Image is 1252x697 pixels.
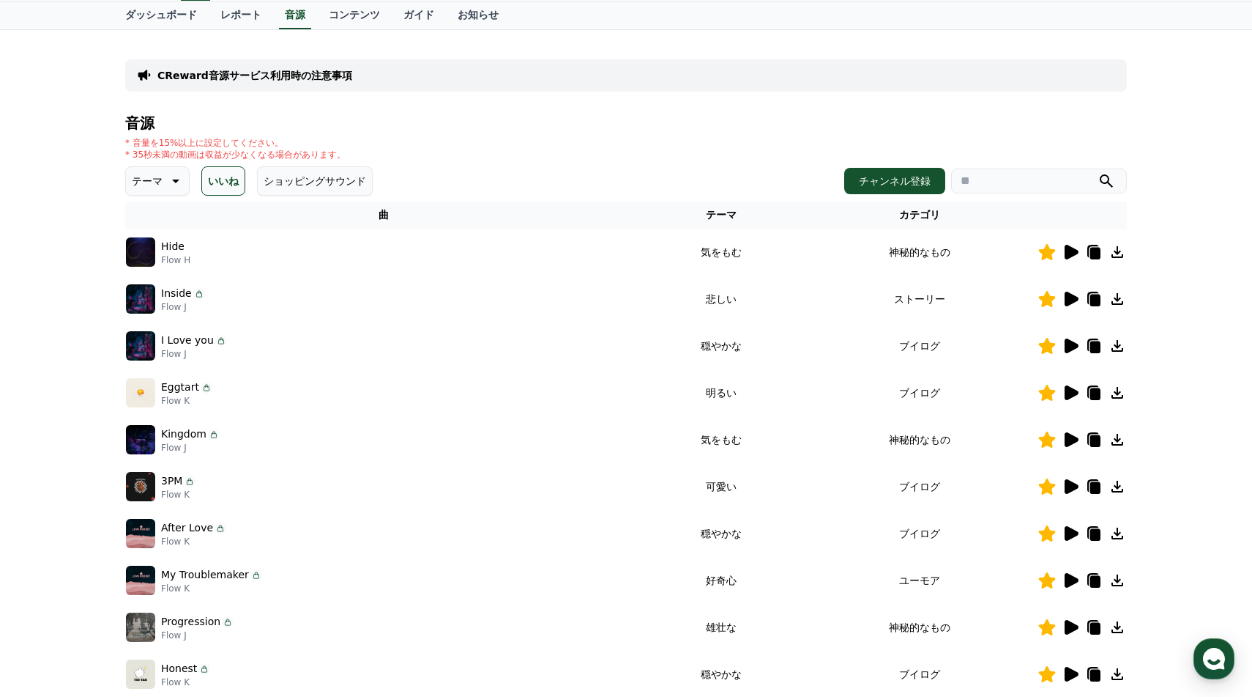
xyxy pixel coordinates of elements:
p: Flow J [161,442,220,454]
p: After Love [161,520,213,536]
td: 神秘的なもの [801,229,1037,276]
p: Honest [161,661,197,676]
span: 設定 [226,487,244,498]
td: ブイログ [801,369,1037,416]
a: コンテンツ [317,1,392,29]
p: Flow J [161,630,234,641]
th: カテゴリ [801,202,1037,229]
img: music [126,519,155,548]
p: Flow K [161,489,195,501]
td: 神秘的なもの [801,604,1037,651]
p: Flow H [161,254,190,266]
button: ショッピングサウンド [257,166,373,196]
p: * 35秒未満の動画は収益が少なくなる場合があります。 [125,149,346,161]
td: 雄壮な [641,604,801,651]
button: テーマ [125,166,190,196]
p: テーマ [132,171,163,191]
a: ダッシュボード [113,1,209,29]
td: 穏やかな [641,510,801,557]
img: music [126,613,155,642]
img: music [126,237,155,267]
p: Flow J [161,348,227,360]
td: ブイログ [801,322,1037,369]
p: Kingdom [161,427,206,442]
p: * 音量を15%以上に設定してください。 [125,137,346,149]
p: I Love you [161,333,214,348]
a: レポート [209,1,273,29]
img: music [126,331,155,361]
td: ストーリー [801,276,1037,322]
a: ガイド [392,1,446,29]
th: 曲 [125,202,641,229]
td: 明るい [641,369,801,416]
img: music [126,284,155,314]
td: 好奇心 [641,557,801,604]
p: Eggtart [161,380,199,395]
td: 穏やかな [641,322,801,369]
a: チャット [97,465,189,501]
td: ブイログ [801,463,1037,510]
td: 神秘的なもの [801,416,1037,463]
a: 音源 [279,1,311,29]
td: ユーモア [801,557,1037,604]
img: music [126,566,155,595]
p: 3PM [161,473,182,489]
p: Flow K [161,536,226,547]
p: Inside [161,286,192,301]
p: Hide [161,239,185,254]
button: チャンネル登録 [844,168,945,194]
img: music [126,472,155,501]
td: 気をもむ [641,229,801,276]
span: ホーム [37,487,64,498]
img: music [126,378,155,407]
p: Flow K [161,395,212,407]
img: music [126,425,155,454]
p: My Troublemaker [161,567,249,583]
a: CReward音源サービス利用時の注意事項 [157,68,352,83]
h4: 音源 [125,115,1127,131]
td: 悲しい [641,276,801,322]
span: チャット [125,487,160,499]
p: Flow J [161,301,205,313]
th: テーマ [641,202,801,229]
p: Flow K [161,583,262,594]
td: ブイログ [801,510,1037,557]
td: 気をもむ [641,416,801,463]
p: Progression [161,614,220,630]
a: 設定 [189,465,281,501]
button: いいね [201,166,245,196]
a: ホーム [4,465,97,501]
a: お知らせ [446,1,510,29]
img: music [126,660,155,689]
p: Flow K [161,676,210,688]
td: 可愛い [641,463,801,510]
